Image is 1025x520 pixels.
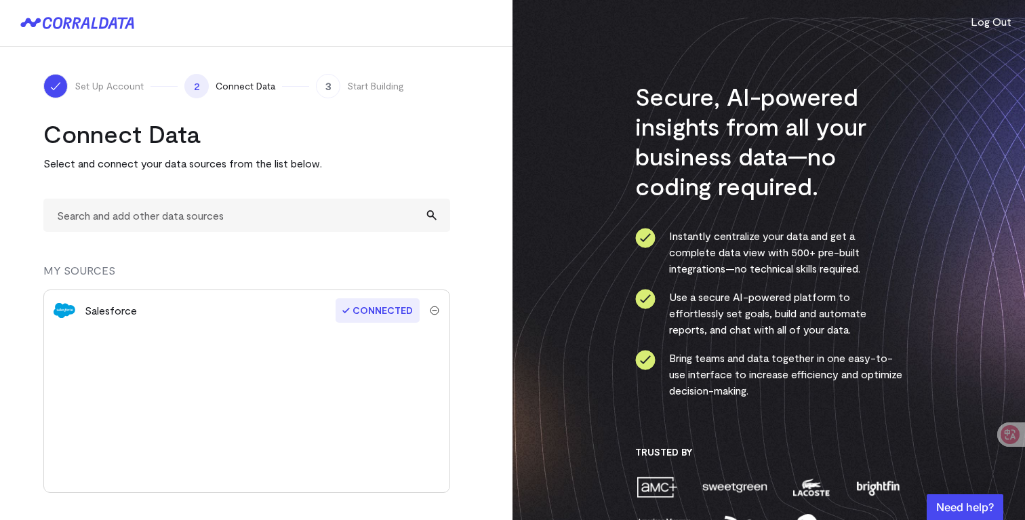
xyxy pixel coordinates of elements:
[430,306,439,315] img: trash-40e54a27.svg
[853,475,902,499] img: brightfin-a251e171.png
[635,446,903,458] h3: Trusted By
[184,74,209,98] span: 2
[635,228,656,248] img: ico-check-circle-4b19435c.svg
[85,302,137,319] div: Salesforce
[635,228,903,277] li: Instantly centralize your data and get a complete data view with 500+ pre-built integrations—no t...
[75,79,144,93] span: Set Up Account
[635,289,656,309] img: ico-check-circle-4b19435c.svg
[216,79,275,93] span: Connect Data
[791,475,831,499] img: lacoste-7a6b0538.png
[635,81,903,201] h3: Secure, AI-powered insights from all your business data—no coding required.
[316,74,340,98] span: 3
[43,119,450,148] h2: Connect Data
[43,155,450,172] p: Select and connect your data sources from the list below.
[54,300,75,321] img: salesforce-aa4b4df5.svg
[43,199,450,232] input: Search and add other data sources
[347,79,404,93] span: Start Building
[635,289,903,338] li: Use a secure AI-powered platform to effortlessly set goals, build and automate reports, and chat ...
[336,298,420,323] span: Connected
[701,475,769,499] img: sweetgreen-1d1fb32c.png
[971,14,1011,30] button: Log Out
[43,262,450,289] div: MY SOURCES
[49,79,62,93] img: ico-check-white-5ff98cb1.svg
[635,350,903,399] li: Bring teams and data together in one easy-to-use interface to increase efficiency and optimize de...
[635,475,679,499] img: amc-0b11a8f1.png
[635,350,656,370] img: ico-check-circle-4b19435c.svg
